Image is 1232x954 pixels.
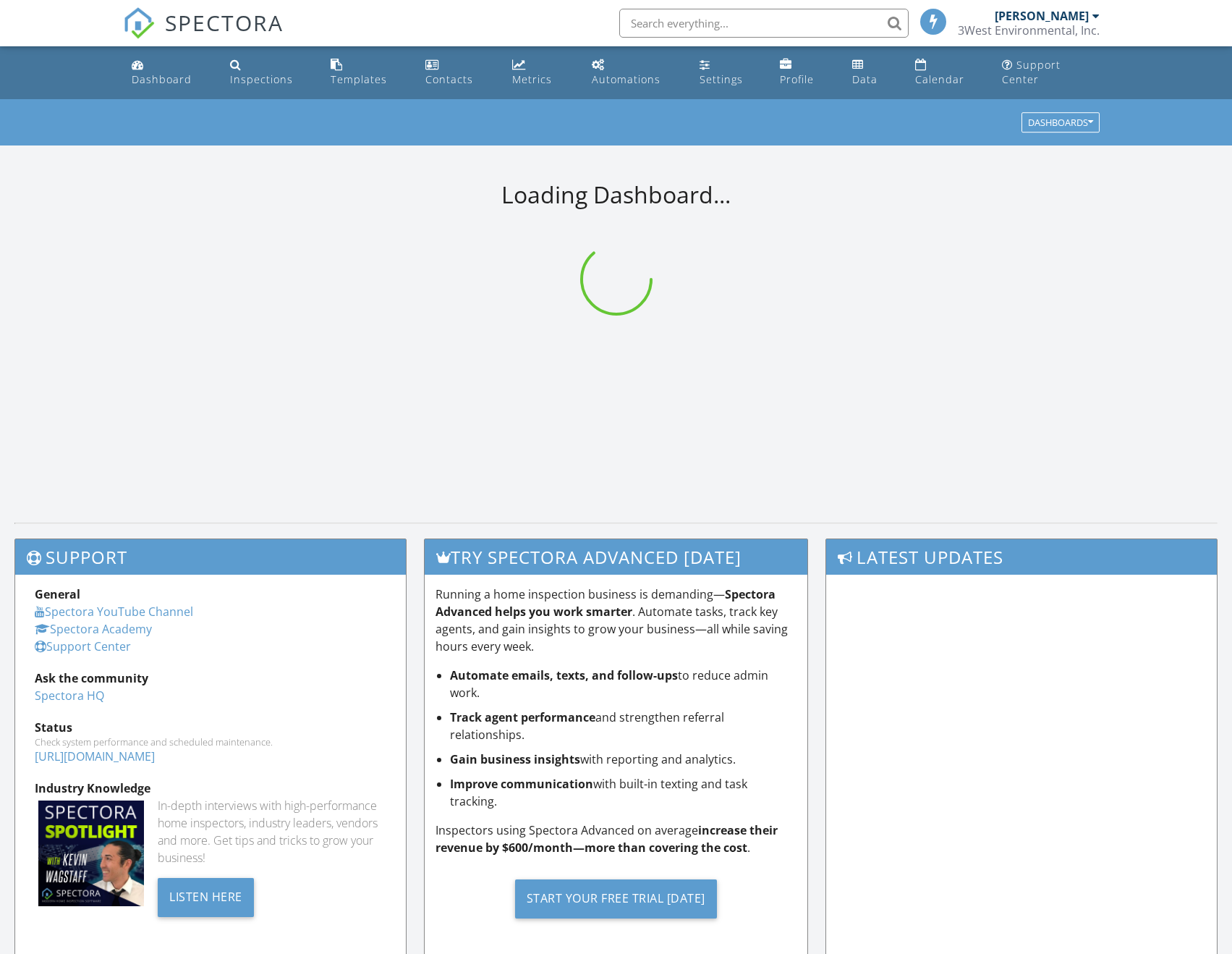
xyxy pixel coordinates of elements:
[586,52,682,93] a: Automations (Basic)
[35,780,386,797] div: Industry Knowledge
[450,751,580,767] strong: Gain business insights
[35,638,131,654] a: Support Center
[996,52,1105,93] a: Support Center
[158,878,254,917] div: Listen Here
[35,670,386,687] div: Ask the community
[425,539,807,575] h3: Try spectora advanced [DATE]
[35,688,104,704] a: Spectora HQ
[958,23,1100,38] div: 3West Environmental, Inc.
[450,775,796,810] li: with built-in texting and task tracking.
[230,72,293,86] div: Inspections
[450,667,796,701] li: to reduce admin work.
[123,20,284,50] a: SPECTORA
[852,72,878,86] div: Data
[420,52,496,93] a: Contacts
[450,709,595,725] strong: Track agent performance
[450,667,678,683] strong: Automate emails, texts, and follow-ups
[450,751,796,768] li: with reporting and analytics.
[506,52,574,93] a: Metrics
[35,604,193,620] a: Spectora YouTube Channel
[35,621,152,637] a: Spectora Academy
[35,586,80,602] strong: General
[331,72,387,86] div: Templates
[780,72,814,86] div: Profile
[35,748,155,764] a: [URL][DOMAIN_NAME]
[165,7,284,38] span: SPECTORA
[774,52,835,93] a: Company Profile
[224,52,313,93] a: Inspections
[436,822,796,856] p: Inspectors using Spectora Advanced on average .
[995,9,1089,23] div: [PERSON_NAME]
[126,52,213,93] a: Dashboard
[826,539,1217,575] h3: Latest Updates
[158,797,386,866] div: In-depth interviews with high-performance home inspectors, industry leaders, vendors and more. Ge...
[1021,113,1100,133] button: Dashboards
[1028,118,1093,128] div: Dashboards
[592,72,660,86] div: Automations
[694,52,762,93] a: Settings
[619,9,909,38] input: Search everything...
[915,72,964,86] div: Calendar
[436,586,776,620] strong: Spectora Advanced helps you work smarter
[325,52,408,93] a: Templates
[436,868,796,929] a: Start Your Free Trial [DATE]
[515,879,717,919] div: Start Your Free Trial [DATE]
[123,7,155,39] img: The Best Home Inspection Software - Spectora
[450,709,796,743] li: and strengthen referral relationships.
[38,801,144,906] img: Spectoraspolightmain
[436,586,796,655] p: Running a home inspection business is demanding— . Automate tasks, track key agents, and gain ins...
[512,72,552,86] div: Metrics
[35,736,386,748] div: Check system performance and scheduled maintenance.
[132,72,192,86] div: Dashboard
[1002,58,1061,86] div: Support Center
[846,52,898,93] a: Data
[35,719,386,736] div: Status
[700,72,743,86] div: Settings
[436,822,778,856] strong: increase their revenue by $600/month—more than covering the cost
[909,52,985,93] a: Calendar
[158,888,254,904] a: Listen Here
[450,776,593,792] strong: Improve communication
[15,539,406,575] h3: Support
[425,72,473,86] div: Contacts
